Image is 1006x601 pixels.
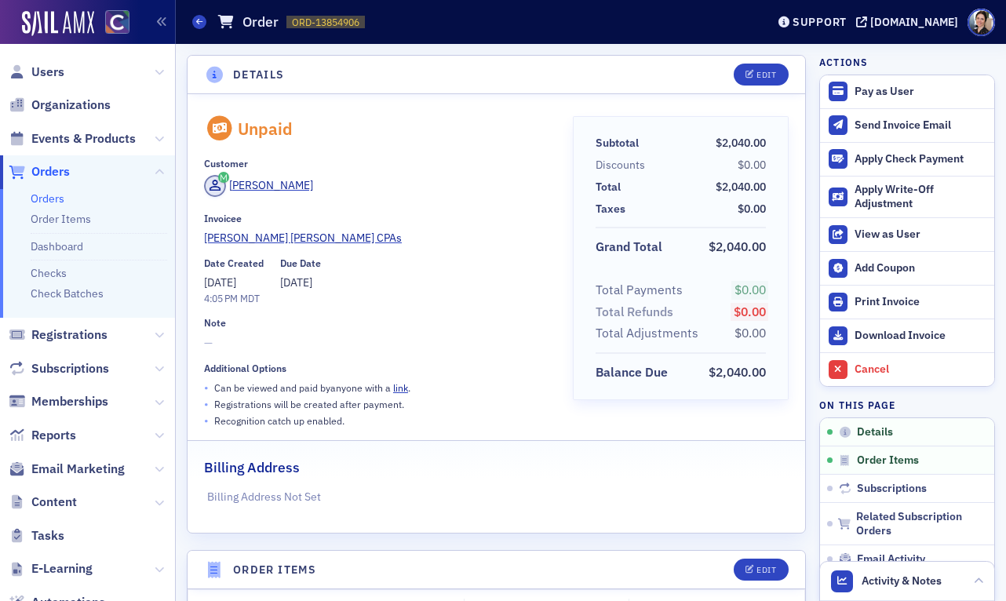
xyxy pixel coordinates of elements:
[857,425,893,439] span: Details
[94,10,129,37] a: View Homepage
[292,16,359,29] span: ORD-13854906
[204,396,209,413] span: •
[596,238,662,257] div: Grand Total
[862,573,942,589] span: Activity & Notes
[204,335,551,351] span: —
[31,461,125,478] span: Email Marketing
[238,292,260,304] span: MDT
[31,64,64,81] span: Users
[734,282,766,297] span: $0.00
[31,393,108,410] span: Memberships
[856,16,964,27] button: [DOMAIN_NAME]
[204,317,226,329] div: Note
[596,201,631,217] span: Taxes
[734,64,788,86] button: Edit
[596,238,668,257] span: Grand Total
[9,360,109,377] a: Subscriptions
[738,158,766,172] span: $0.00
[596,157,651,173] span: Discounts
[756,71,776,79] div: Edit
[31,427,76,444] span: Reports
[280,257,321,269] div: Due Date
[596,363,668,382] div: Balance Due
[596,201,625,217] div: Taxes
[229,177,313,194] div: [PERSON_NAME]
[233,67,285,83] h4: Details
[105,10,129,35] img: SailAMX
[31,286,104,300] a: Check Batches
[870,15,958,29] div: [DOMAIN_NAME]
[31,191,64,206] a: Orders
[31,527,64,545] span: Tasks
[9,326,108,344] a: Registrations
[820,319,994,352] a: Download Invoice
[204,257,264,269] div: Date Created
[22,11,94,36] img: SailAMX
[855,329,986,343] div: Download Invoice
[738,202,766,216] span: $0.00
[31,97,111,114] span: Organizations
[9,461,125,478] a: Email Marketing
[820,285,994,319] a: Print Invoice
[238,118,293,139] div: Unpaid
[855,362,986,377] div: Cancel
[393,381,408,394] a: link
[233,562,316,578] h4: Order Items
[596,157,645,173] div: Discounts
[793,15,847,29] div: Support
[204,292,238,304] time: 4:05 PM
[820,75,994,108] button: Pay as User
[9,64,64,81] a: Users
[820,176,994,218] button: Apply Write-Off Adjustment
[204,457,300,478] h2: Billing Address
[855,295,986,309] div: Print Invoice
[9,494,77,511] a: Content
[709,239,766,254] span: $2,040.00
[9,393,108,410] a: Memberships
[9,163,70,180] a: Orders
[31,326,108,344] span: Registrations
[204,230,402,246] span: Watson Coon Ryan CPAs
[204,380,209,396] span: •
[820,352,994,386] button: Cancel
[855,152,986,166] div: Apply Check Payment
[596,135,639,151] div: Subtotal
[31,494,77,511] span: Content
[214,397,404,411] p: Registrations will be created after payment.
[968,9,995,36] span: Profile
[857,482,927,496] span: Subscriptions
[9,527,64,545] a: Tasks
[596,363,673,382] span: Balance Due
[9,97,111,114] a: Organizations
[31,239,83,253] a: Dashboard
[204,230,551,246] a: [PERSON_NAME] [PERSON_NAME] CPAs
[9,560,93,577] a: E-Learning
[756,566,776,574] div: Edit
[857,552,925,566] span: Email Activity
[31,212,91,226] a: Order Items
[280,275,312,290] span: [DATE]
[709,364,766,380] span: $2,040.00
[204,413,209,429] span: •
[857,453,919,468] span: Order Items
[204,362,286,374] div: Additional Options
[819,55,868,69] h4: Actions
[31,130,136,148] span: Events & Products
[596,179,621,195] div: Total
[819,398,995,412] h4: On this page
[820,142,994,176] button: Apply Check Payment
[820,217,994,251] button: View as User
[31,560,93,577] span: E-Learning
[207,489,786,505] p: Billing Address Not Set
[855,261,986,275] div: Add Coupon
[716,136,766,150] span: $2,040.00
[734,559,788,581] button: Edit
[734,325,766,341] span: $0.00
[242,13,279,31] h1: Order
[820,108,994,142] button: Send Invoice Email
[31,163,70,180] span: Orders
[204,175,313,197] a: [PERSON_NAME]
[9,130,136,148] a: Events & Products
[31,360,109,377] span: Subscriptions
[716,180,766,194] span: $2,040.00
